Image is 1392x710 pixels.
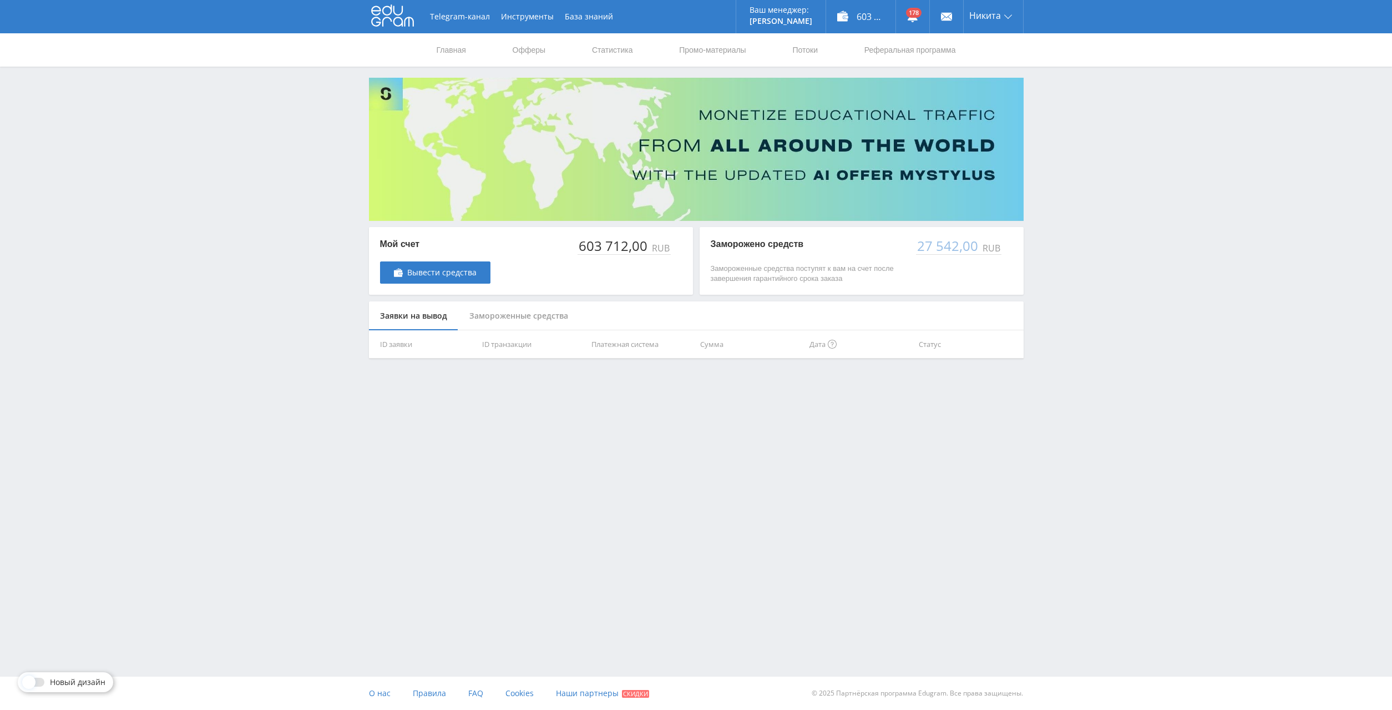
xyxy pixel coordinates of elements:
span: Правила [413,688,446,698]
span: Новый дизайн [50,678,105,687]
a: Реферальная программа [863,33,957,67]
th: Статус [914,330,1024,359]
a: Потоки [791,33,819,67]
div: RUB [980,243,1001,253]
p: Заморожено средств [711,238,905,250]
th: Сумма [696,330,805,359]
div: © 2025 Партнёрская программа Edugram. Все права защищены. [701,677,1023,710]
div: 603 712,00 [578,238,650,254]
a: Вывести средства [380,261,490,284]
a: Главная [436,33,467,67]
a: Офферы [512,33,547,67]
p: Мой счет [380,238,490,250]
a: Cookies [505,677,534,710]
span: Скидки [622,690,649,698]
p: Ваш менеджер: [750,6,812,14]
div: RUB [650,243,671,253]
span: О нас [369,688,391,698]
th: Платежная система [587,330,696,359]
p: [PERSON_NAME] [750,17,812,26]
span: Наши партнеры [556,688,619,698]
a: Правила [413,677,446,710]
span: FAQ [468,688,483,698]
a: FAQ [468,677,483,710]
th: ID транзакции [478,330,587,359]
a: Промо-материалы [678,33,747,67]
span: Вывести средства [407,268,477,277]
a: О нас [369,677,391,710]
img: Banner [369,78,1024,221]
th: ID заявки [369,330,478,359]
th: Дата [805,330,914,359]
div: Замороженные средства [458,301,579,331]
span: Никита [969,11,1001,20]
p: Замороженные средства поступят к вам на счет после завершения гарантийного срока заказа [711,264,905,284]
a: Наши партнеры Скидки [556,677,649,710]
div: Заявки на вывод [369,301,458,331]
a: Статистика [591,33,634,67]
span: Cookies [505,688,534,698]
div: 27 542,00 [916,238,980,254]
